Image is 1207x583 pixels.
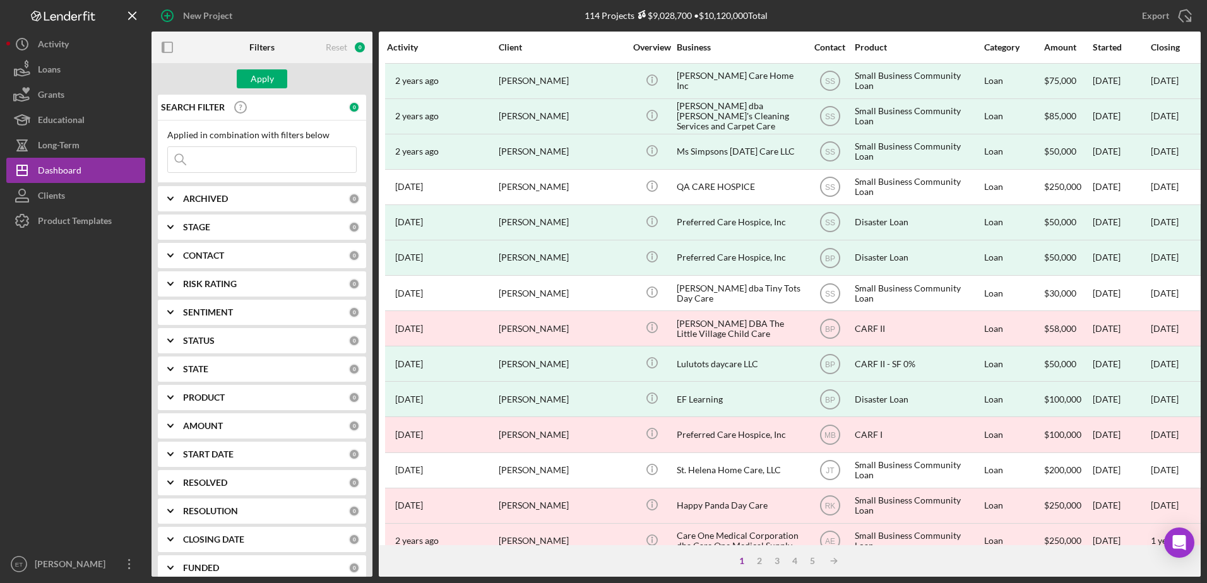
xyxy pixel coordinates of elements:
[1151,464,1179,475] time: [DATE]
[1151,535,1191,546] time: 1 year ago
[348,420,360,432] div: 0
[183,449,234,459] b: START DATE
[183,421,223,431] b: AMOUNT
[826,466,835,475] text: JT
[6,208,145,233] button: Product Templates
[824,148,835,156] text: SS
[855,312,981,345] div: CARF II
[751,556,768,566] div: 2
[1151,323,1179,334] time: [DATE]
[32,551,114,580] div: [PERSON_NAME]
[1093,100,1150,133] div: [DATE]
[38,183,65,211] div: Clients
[395,182,423,192] time: 2025-07-10 15:26
[395,111,439,121] time: 2024-03-06 19:11
[348,505,360,517] div: 0
[387,42,497,52] div: Activity
[984,418,1043,451] div: Loan
[348,307,360,318] div: 0
[1151,217,1179,227] div: [DATE]
[499,100,625,133] div: [PERSON_NAME]
[824,218,835,227] text: SS
[395,324,423,334] time: 2022-08-02 19:35
[984,276,1043,310] div: Loan
[354,41,366,54] div: 0
[6,57,145,82] button: Loans
[183,478,227,488] b: RESOLVED
[1044,206,1091,239] div: $50,000
[251,69,274,88] div: Apply
[804,556,821,566] div: 5
[855,64,981,98] div: Small Business Community Loan
[6,551,145,577] button: ET[PERSON_NAME]
[1151,394,1179,404] div: [DATE]
[677,489,803,522] div: Happy Panda Day Care
[824,537,835,546] text: AE
[1044,418,1091,451] div: $100,000
[6,183,145,208] button: Clients
[824,360,835,368] text: BP
[1151,111,1179,121] div: [DATE]
[6,32,145,57] button: Activity
[855,206,981,239] div: Disaster Loan
[1093,524,1150,558] div: [DATE]
[824,324,835,333] text: BP
[1044,464,1081,475] span: $200,000
[1151,146,1179,156] div: [DATE]
[806,42,853,52] div: Contact
[499,170,625,204] div: [PERSON_NAME]
[499,135,625,168] div: [PERSON_NAME]
[38,107,85,136] div: Educational
[628,42,675,52] div: Overview
[183,506,238,516] b: RESOLUTION
[161,102,225,112] b: SEARCH FILTER
[167,130,357,140] div: Applied in combination with filters below
[183,3,232,28] div: New Project
[183,534,244,545] b: CLOSING DATE
[1044,382,1091,416] div: $100,000
[1093,489,1150,522] div: [DATE]
[499,42,625,52] div: Client
[395,465,423,475] time: 2025-08-26 22:19
[395,146,439,156] time: 2023-11-08 22:21
[1044,135,1091,168] div: $50,000
[768,556,786,566] div: 3
[348,278,360,290] div: 0
[499,64,625,98] div: [PERSON_NAME]
[348,363,360,375] div: 0
[1093,42,1150,52] div: Started
[1093,276,1150,310] div: [DATE]
[395,76,439,86] time: 2023-11-15 22:37
[855,418,981,451] div: CARF I
[855,170,981,204] div: Small Business Community Loan
[585,10,768,21] div: 114 Projects • $10,120,000 Total
[855,382,981,416] div: Disaster Loan
[733,556,751,566] div: 1
[1093,312,1150,345] div: [DATE]
[984,312,1043,345] div: Loan
[1044,100,1091,133] div: $85,000
[6,132,145,158] a: Long-Term
[348,392,360,403] div: 0
[855,241,981,274] div: Disaster Loan
[499,382,625,416] div: [PERSON_NAME]
[1044,276,1091,310] div: $30,000
[395,394,423,404] time: 2022-02-14 19:52
[38,57,61,85] div: Loans
[677,524,803,558] div: Care One Medical Corporation dba Care One Medical Supply
[348,477,360,488] div: 0
[855,42,981,52] div: Product
[984,489,1043,522] div: Loan
[38,32,69,60] div: Activity
[499,524,625,558] div: [PERSON_NAME]
[348,335,360,346] div: 0
[1044,489,1091,522] div: $250,000
[395,217,423,227] time: 2022-09-21 20:38
[1151,500,1179,510] time: [DATE]
[1044,42,1091,52] div: Amount
[183,336,215,346] b: STATUS
[183,250,224,261] b: CONTACT
[677,347,803,380] div: Lulutots daycare LLC
[395,252,423,262] time: 2022-07-26 18:53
